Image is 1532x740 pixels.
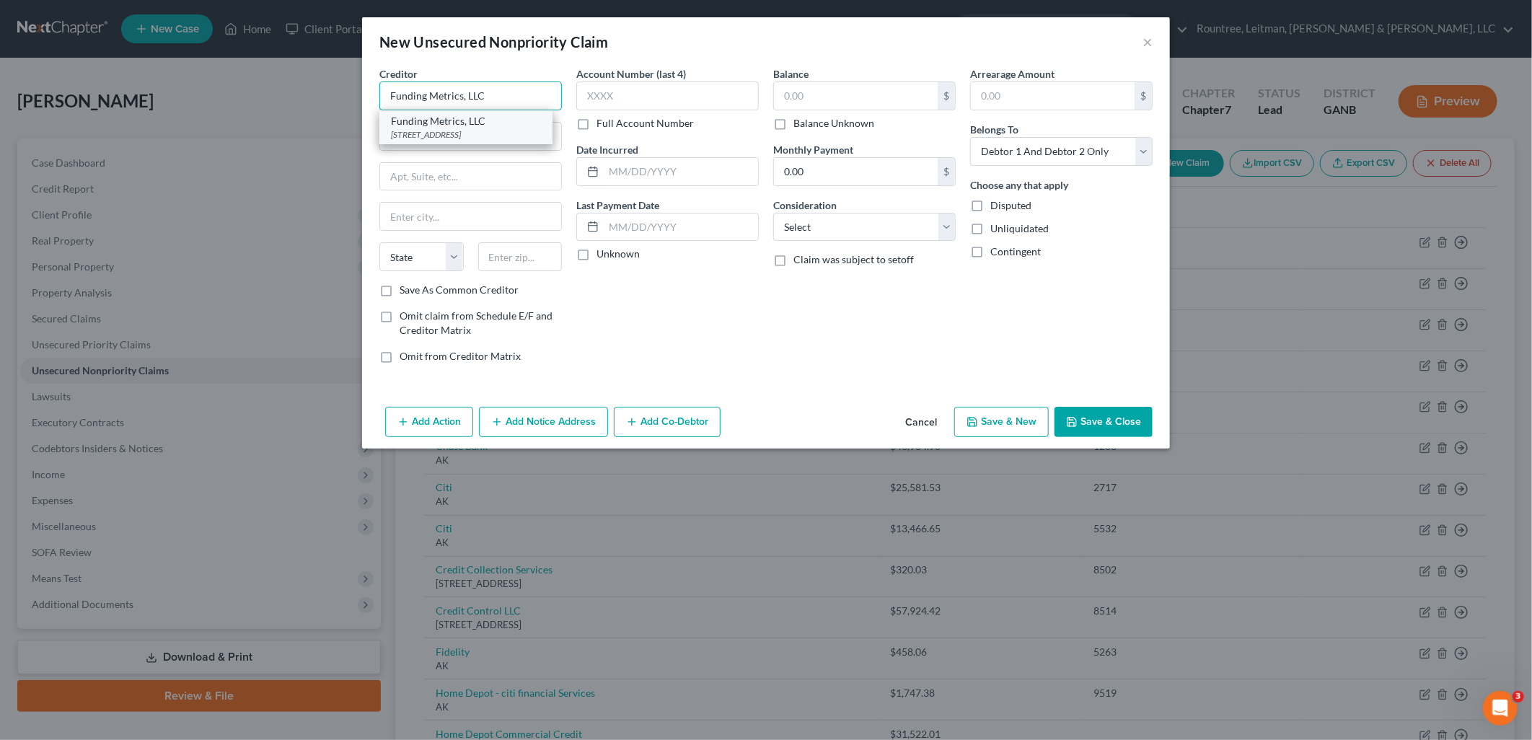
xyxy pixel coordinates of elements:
input: Enter city... [380,203,561,230]
div: Funding Metrics, LLC [391,114,541,128]
div: [STREET_ADDRESS] [391,128,541,141]
button: Save & Close [1055,407,1153,437]
label: Date Incurred [576,142,638,157]
span: 3 [1513,691,1524,702]
div: New Unsecured Nonpriority Claim [379,32,608,52]
div: $ [1135,82,1152,110]
label: Balance Unknown [793,116,874,131]
button: Cancel [894,408,948,437]
span: Contingent [990,245,1041,257]
label: Last Payment Date [576,198,659,213]
span: Omit from Creditor Matrix [400,350,521,362]
input: 0.00 [774,82,938,110]
label: Balance [773,66,809,82]
input: Apt, Suite, etc... [380,163,561,190]
label: Choose any that apply [970,177,1068,193]
div: $ [938,158,955,185]
input: Enter zip... [478,242,563,271]
span: Unliquidated [990,222,1049,234]
input: MM/DD/YYYY [604,213,758,241]
input: Search creditor by name... [379,82,562,110]
label: Full Account Number [596,116,694,131]
button: Save & New [954,407,1049,437]
label: Unknown [596,247,640,261]
input: 0.00 [971,82,1135,110]
button: × [1143,33,1153,50]
span: Disputed [990,199,1031,211]
div: $ [938,82,955,110]
span: Belongs To [970,123,1018,136]
label: Save As Common Creditor [400,283,519,297]
span: Omit claim from Schedule E/F and Creditor Matrix [400,309,553,336]
button: Add Notice Address [479,407,608,437]
iframe: Intercom live chat [1483,691,1518,726]
input: 0.00 [774,158,938,185]
label: Monthly Payment [773,142,853,157]
input: XXXX [576,82,759,110]
button: Add Action [385,407,473,437]
label: Consideration [773,198,837,213]
span: Creditor [379,68,418,80]
button: Add Co-Debtor [614,407,721,437]
label: Arrearage Amount [970,66,1055,82]
label: Account Number (last 4) [576,66,686,82]
input: MM/DD/YYYY [604,158,758,185]
span: Claim was subject to setoff [793,253,914,265]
